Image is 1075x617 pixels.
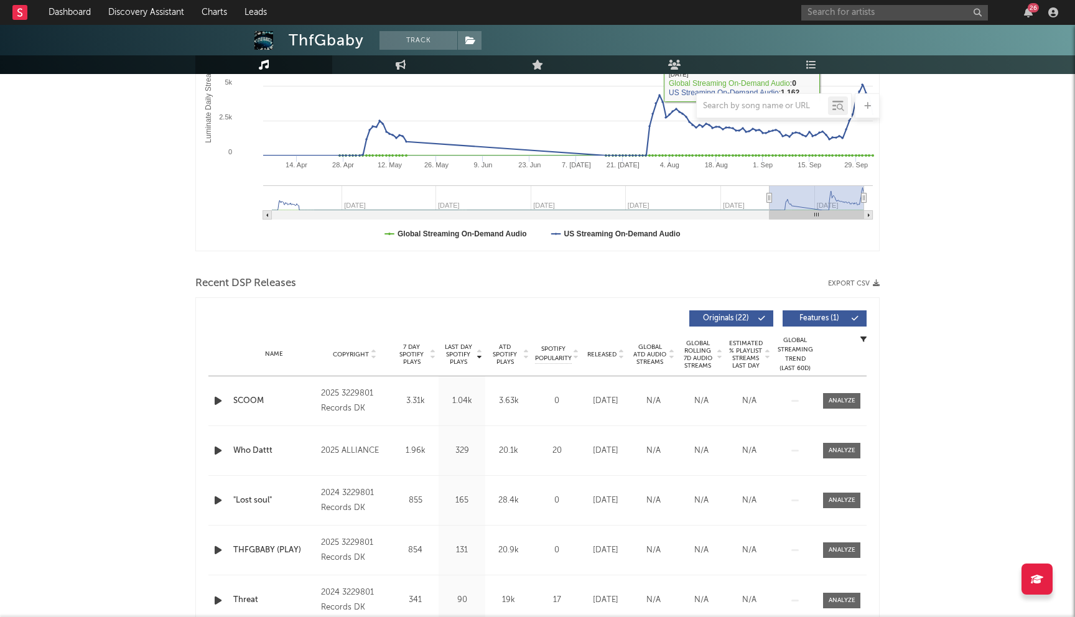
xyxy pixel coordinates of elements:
[633,544,674,557] div: N/A
[607,161,640,169] text: 21. [DATE]
[791,315,848,322] span: Features ( 1 )
[681,395,722,407] div: N/A
[488,494,529,507] div: 28.4k
[379,31,457,50] button: Track
[798,161,821,169] text: 15. Sep
[728,594,770,606] div: N/A
[705,161,728,169] text: 18. Aug
[728,395,770,407] div: N/A
[535,594,579,606] div: 17
[332,161,354,169] text: 28. Apr
[289,31,364,50] div: ThfGbaby
[535,494,579,507] div: 0
[801,5,988,21] input: Search for artists
[585,594,626,606] div: [DATE]
[442,395,482,407] div: 1.04k
[395,544,435,557] div: 854
[697,315,755,322] span: Originals ( 22 )
[660,161,679,169] text: 4. Aug
[473,161,492,169] text: 9. Jun
[518,161,541,169] text: 23. Jun
[633,343,667,366] span: Global ATD Audio Streams
[378,161,403,169] text: 12. May
[442,445,482,457] div: 329
[535,544,579,557] div: 0
[681,594,722,606] div: N/A
[728,544,770,557] div: N/A
[233,350,315,359] div: Name
[681,340,715,369] span: Global Rolling 7D Audio Streams
[225,78,232,86] text: 5k
[321,386,389,416] div: 2025 3229801 Records DK
[585,395,626,407] div: [DATE]
[204,63,213,142] text: Luminate Daily Streams
[535,445,579,457] div: 20
[564,230,681,238] text: US Streaming On-Demand Audio
[321,486,389,516] div: 2024 3229801 Records DK
[488,343,521,366] span: ATD Spotify Plays
[286,161,307,169] text: 14. Apr
[195,276,296,291] span: Recent DSP Releases
[681,494,722,507] div: N/A
[728,340,763,369] span: Estimated % Playlist Streams Last Day
[233,544,315,557] a: THFGBABY (PLAY)
[333,351,369,358] span: Copyright
[783,310,867,327] button: Features(1)
[321,585,389,615] div: 2024 3229801 Records DK
[585,544,626,557] div: [DATE]
[398,230,527,238] text: Global Streaming On-Demand Audio
[442,544,482,557] div: 131
[395,445,435,457] div: 1.96k
[697,101,828,111] input: Search by song name or URL
[395,395,435,407] div: 3.31k
[488,445,529,457] div: 20.1k
[228,148,232,155] text: 0
[321,536,389,565] div: 2025 3229801 Records DK
[488,544,529,557] div: 20.9k
[395,343,428,366] span: 7 Day Spotify Plays
[633,445,674,457] div: N/A
[587,351,617,358] span: Released
[488,594,529,606] div: 19k
[233,494,315,507] a: "Lost soul"
[728,445,770,457] div: N/A
[233,395,315,407] a: SCOOM
[424,161,449,169] text: 26. May
[535,395,579,407] div: 0
[633,594,674,606] div: N/A
[442,594,482,606] div: 90
[776,336,814,373] div: Global Streaming Trend (Last 60D)
[728,494,770,507] div: N/A
[753,161,773,169] text: 1. Sep
[681,445,722,457] div: N/A
[395,494,435,507] div: 855
[689,310,773,327] button: Originals(22)
[681,544,722,557] div: N/A
[585,445,626,457] div: [DATE]
[585,494,626,507] div: [DATE]
[395,594,435,606] div: 341
[562,161,591,169] text: 7. [DATE]
[1028,3,1039,12] div: 26
[1024,7,1033,17] button: 26
[196,2,879,251] svg: Luminate Daily Consumption
[633,494,674,507] div: N/A
[828,280,880,287] button: Export CSV
[633,395,674,407] div: N/A
[442,494,482,507] div: 165
[321,443,389,458] div: 2025 ALLIANCE
[233,594,315,606] a: Threat
[535,345,572,363] span: Spotify Popularity
[442,343,475,366] span: Last Day Spotify Plays
[844,161,868,169] text: 29. Sep
[488,395,529,407] div: 3.63k
[233,445,315,457] a: Who Dattt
